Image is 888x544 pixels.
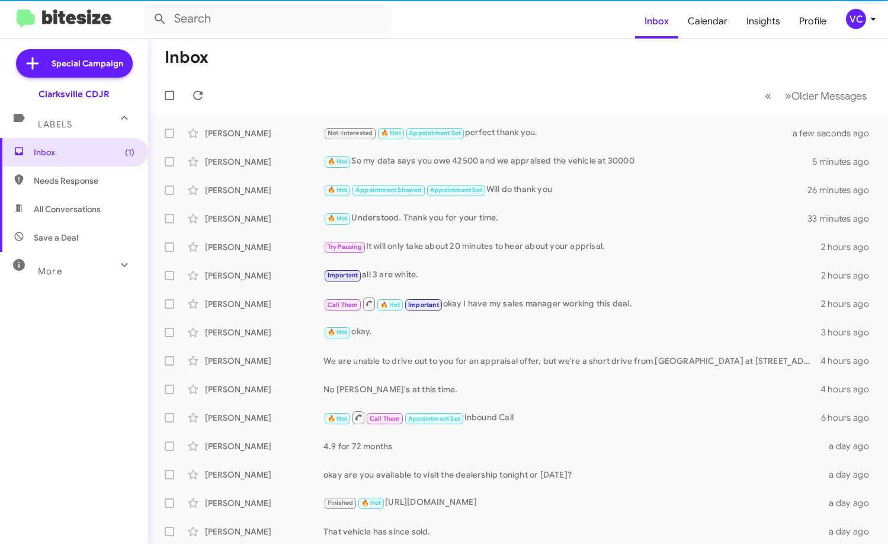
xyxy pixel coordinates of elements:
[323,240,821,254] div: It will only take about 20 minutes to hear about your apprisal.
[355,186,422,194] span: Appointment Showed
[370,415,400,423] span: Call Them
[381,129,401,137] span: 🔥 Hot
[205,526,323,537] div: [PERSON_NAME]
[328,499,354,507] span: Finished
[785,88,791,103] span: »
[205,355,323,367] div: [PERSON_NAME]
[361,499,382,507] span: 🔥 Hot
[408,415,460,423] span: Appointment Set
[323,383,820,395] div: No [PERSON_NAME]'s at this time.
[791,89,867,103] span: Older Messages
[34,175,134,187] span: Needs Response
[430,186,482,194] span: Appointment Set
[765,88,771,103] span: «
[205,412,323,424] div: [PERSON_NAME]
[205,383,323,395] div: [PERSON_NAME]
[807,213,879,225] div: 33 minutes ago
[323,440,826,452] div: 4.9 for 72 months
[328,301,358,309] span: Call Them
[205,270,323,281] div: [PERSON_NAME]
[836,9,875,29] button: VC
[323,526,826,537] div: That vehicle has since sold.
[328,328,348,336] span: 🔥 Hot
[323,355,820,367] div: We are unable to drive out to you for an appraisal offer, but we're a short drive from [GEOGRAPHI...
[821,327,879,338] div: 3 hours ago
[807,127,879,139] div: a few seconds ago
[328,271,358,279] span: Important
[821,241,879,253] div: 2 hours ago
[34,146,134,158] span: Inbox
[323,155,812,168] div: So my data says you owe 42500 and we appraised the vehicle at 30000
[143,5,392,33] input: Search
[125,146,134,158] span: (1)
[205,440,323,452] div: [PERSON_NAME]
[205,497,323,509] div: [PERSON_NAME]
[328,415,348,423] span: 🔥 Hot
[820,383,879,395] div: 4 hours ago
[205,327,323,338] div: [PERSON_NAME]
[778,84,874,108] button: Next
[408,301,439,309] span: Important
[38,266,62,277] span: More
[826,440,879,452] div: a day ago
[205,184,323,196] div: [PERSON_NAME]
[328,129,373,137] span: Not-Interested
[846,9,866,29] div: VC
[323,469,826,481] div: okay are you available to visit the dealership tonight or [DATE]?
[635,4,678,39] a: Inbox
[205,156,323,168] div: [PERSON_NAME]
[758,84,778,108] button: Previous
[821,270,879,281] div: 2 hours ago
[678,4,737,39] a: Calendar
[34,232,78,244] span: Save a Deal
[409,129,461,137] span: Appointment Set
[34,203,101,215] span: All Conversations
[205,298,323,310] div: [PERSON_NAME]
[328,243,362,251] span: Try Pausing
[826,497,879,509] div: a day ago
[380,301,400,309] span: 🔥 Hot
[820,355,879,367] div: 4 hours ago
[205,469,323,481] div: [PERSON_NAME]
[165,48,209,67] h1: Inbox
[205,127,323,139] div: [PERSON_NAME]
[758,84,874,108] nav: Page navigation example
[812,156,879,168] div: 5 minutes ago
[205,241,323,253] div: [PERSON_NAME]
[38,119,72,130] span: Labels
[737,4,790,39] a: Insights
[323,212,807,225] div: Understood. Thank you for your time.
[16,49,133,78] a: Special Campaign
[807,184,879,196] div: 26 minutes ago
[328,215,348,222] span: 🔥 Hot
[39,88,110,100] div: Clarksville CDJR
[323,410,821,425] div: Inbound Call
[205,213,323,225] div: [PERSON_NAME]
[323,183,807,197] div: Will do thank you
[323,268,821,282] div: all 3 are white.
[821,412,879,424] div: 6 hours ago
[821,298,879,310] div: 2 hours ago
[52,57,123,69] span: Special Campaign
[826,469,879,481] div: a day ago
[323,126,807,140] div: perfect thank you.
[323,496,826,510] div: [URL][DOMAIN_NAME]
[323,325,821,339] div: okay.
[323,296,821,311] div: okay I have my sales manager working this deal.
[826,526,879,537] div: a day ago
[790,4,836,39] a: Profile
[328,186,348,194] span: 🔥 Hot
[328,158,348,165] span: 🔥 Hot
